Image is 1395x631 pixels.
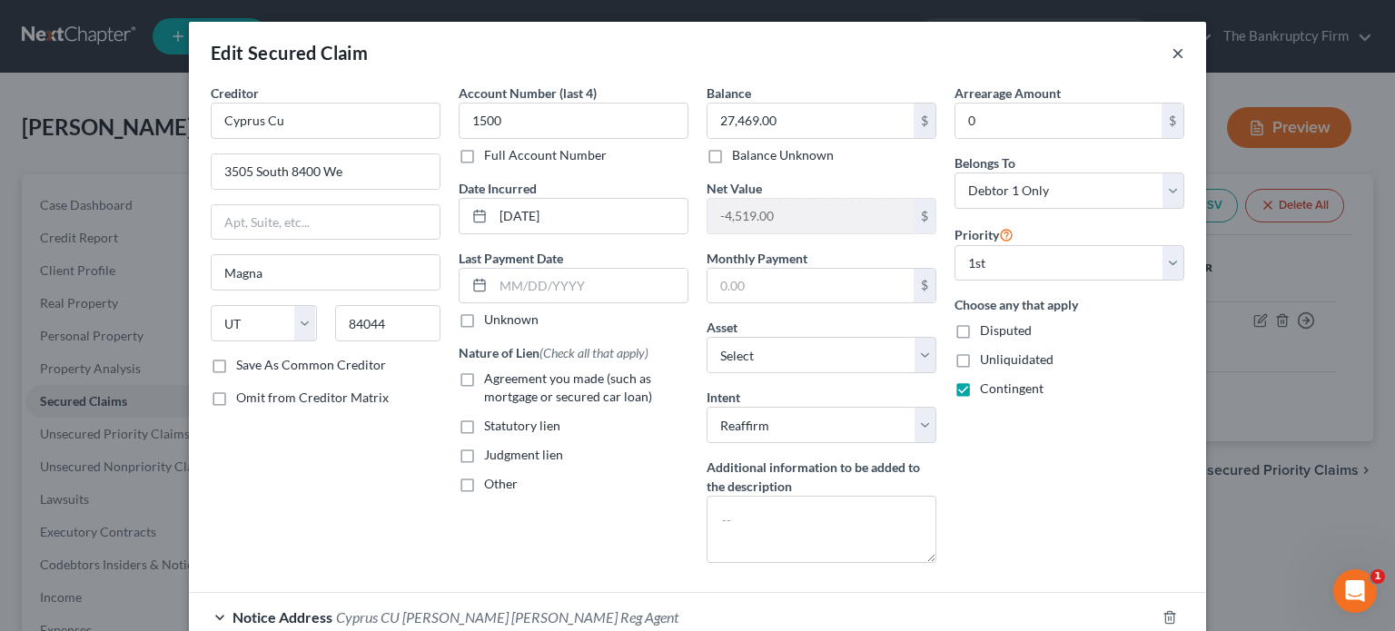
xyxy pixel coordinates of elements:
[459,179,537,198] label: Date Incurred
[707,179,762,198] label: Net Value
[1162,104,1183,138] div: $
[707,84,751,103] label: Balance
[484,146,607,164] label: Full Account Number
[459,103,688,139] input: XXXX
[914,104,935,138] div: $
[1370,569,1385,584] span: 1
[212,154,440,189] input: Enter address...
[211,40,368,65] div: Edit Secured Claim
[493,199,688,233] input: MM/DD/YYYY
[707,458,936,496] label: Additional information to be added to the description
[459,249,563,268] label: Last Payment Date
[980,322,1032,338] span: Disputed
[955,155,1015,171] span: Belongs To
[211,103,440,139] input: Search creditor by name...
[1172,42,1184,64] button: ×
[484,476,518,491] span: Other
[707,104,914,138] input: 0.00
[980,351,1054,367] span: Unliquidated
[459,84,597,103] label: Account Number (last 4)
[707,199,914,233] input: 0.00
[212,205,440,240] input: Apt, Suite, etc...
[1333,569,1377,613] iframe: Intercom live chat
[539,345,648,360] span: (Check all that apply)
[236,389,389,405] span: Omit from Creditor Matrix
[707,269,914,303] input: 0.00
[484,418,560,433] span: Statutory lien
[914,199,935,233] div: $
[459,343,648,362] label: Nature of Lien
[955,295,1184,314] label: Choose any that apply
[955,104,1162,138] input: 0.00
[707,249,807,268] label: Monthly Payment
[914,269,935,303] div: $
[707,320,737,335] span: Asset
[484,311,539,329] label: Unknown
[484,370,652,404] span: Agreement you made (such as mortgage or secured car loan)
[211,85,259,101] span: Creditor
[980,380,1044,396] span: Contingent
[236,356,386,374] label: Save As Common Creditor
[336,608,678,626] span: Cyprus CU [PERSON_NAME] [PERSON_NAME] Reg Agent
[955,223,1014,245] label: Priority
[232,608,332,626] span: Notice Address
[212,255,440,290] input: Enter city...
[732,146,834,164] label: Balance Unknown
[955,84,1061,103] label: Arrearage Amount
[493,269,688,303] input: MM/DD/YYYY
[484,447,563,462] span: Judgment lien
[335,305,441,341] input: Enter zip...
[707,388,740,407] label: Intent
